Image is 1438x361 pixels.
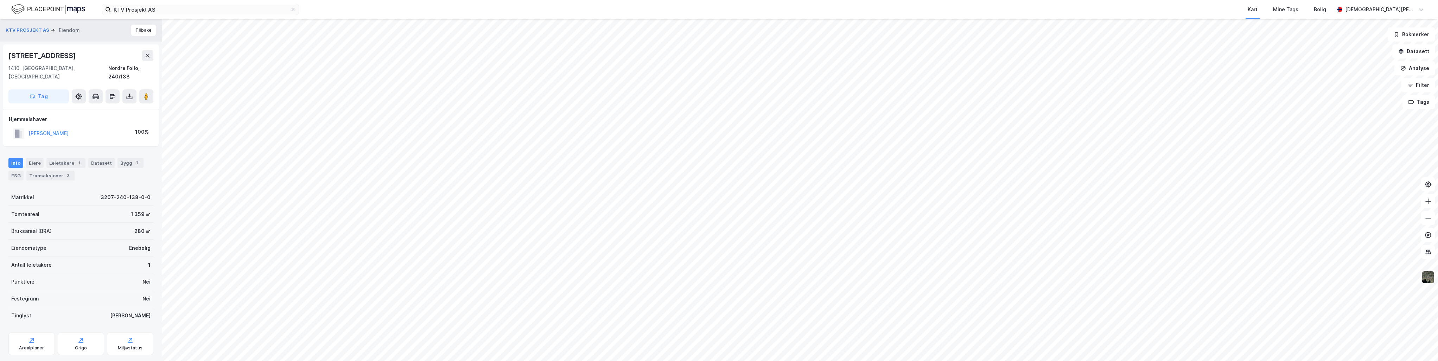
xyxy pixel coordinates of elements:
iframe: Chat Widget [1403,327,1438,361]
div: Info [8,158,23,168]
div: 100% [135,128,149,136]
div: Datasett [88,158,115,168]
button: KTV PROSJEKT AS [6,27,51,34]
div: Tinglyst [11,311,31,320]
div: Tomteareal [11,210,39,218]
button: Datasett [1392,44,1435,58]
div: 3207-240-138-0-0 [101,193,151,202]
div: Bolig [1314,5,1326,14]
input: Søk på adresse, matrikkel, gårdeiere, leietakere eller personer [111,4,290,15]
div: Bruksareal (BRA) [11,227,52,235]
div: Punktleie [11,278,34,286]
div: Antall leietakere [11,261,52,269]
div: Mine Tags [1273,5,1298,14]
div: Eiendomstype [11,244,46,252]
button: Tags [1402,95,1435,109]
div: Bygg [117,158,144,168]
div: Miljøstatus [118,345,142,351]
button: Bokmerker [1388,27,1435,42]
div: [DEMOGRAPHIC_DATA][PERSON_NAME] [1345,5,1415,14]
div: Leietakere [46,158,85,168]
button: Analyse [1394,61,1435,75]
div: Origo [75,345,87,351]
button: Tilbake [131,25,156,36]
button: Filter [1401,78,1435,92]
div: Nordre Follo, 240/138 [108,64,153,81]
div: 280 ㎡ [134,227,151,235]
div: Transaksjoner [26,171,75,180]
div: Enebolig [129,244,151,252]
div: [PERSON_NAME] [110,311,151,320]
div: 7 [134,159,141,166]
div: Hjemmelshaver [9,115,153,123]
div: 3 [65,172,72,179]
div: 1 [148,261,151,269]
div: 1 [76,159,83,166]
div: Eiendom [59,26,80,34]
button: Tag [8,89,69,103]
div: [STREET_ADDRESS] [8,50,77,61]
img: logo.f888ab2527a4732fd821a326f86c7f29.svg [11,3,85,15]
div: Eiere [26,158,44,168]
img: 9k= [1421,271,1435,284]
div: Nei [142,294,151,303]
div: Matrikkel [11,193,34,202]
div: 1410, [GEOGRAPHIC_DATA], [GEOGRAPHIC_DATA] [8,64,108,81]
div: Kart [1248,5,1258,14]
div: Nei [142,278,151,286]
div: ESG [8,171,24,180]
div: Arealplaner [19,345,44,351]
div: Festegrunn [11,294,39,303]
div: 1 359 ㎡ [131,210,151,218]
